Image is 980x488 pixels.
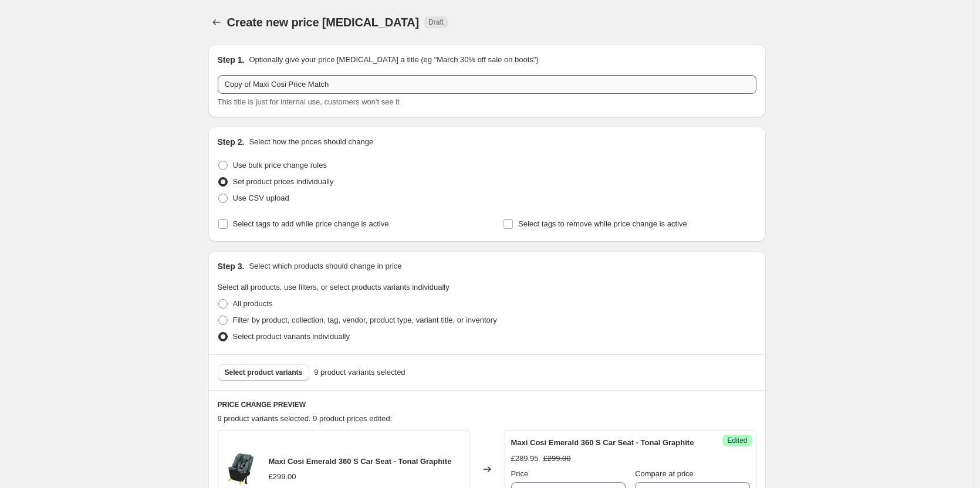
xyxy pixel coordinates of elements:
[269,471,296,483] div: £299.00
[227,16,420,29] span: Create new price [MEDICAL_DATA]
[218,260,245,272] h2: Step 3.
[218,136,245,148] h2: Step 2.
[225,368,303,377] span: Select product variants
[269,457,452,466] span: Maxi Cosi Emerald 360 S Car Seat - Tonal Graphite
[233,316,497,324] span: Filter by product, collection, tag, vendor, product type, variant title, or inventory
[218,364,310,381] button: Select product variants
[233,332,350,341] span: Select product variants individually
[428,18,444,27] span: Draft
[249,136,373,148] p: Select how the prices should change
[511,438,694,447] span: Maxi Cosi Emerald 360 S Car Seat - Tonal Graphite
[218,414,393,423] span: 9 product variants selected. 9 product prices edited:
[511,469,529,478] span: Price
[518,219,687,228] span: Select tags to remove while price change is active
[218,54,245,66] h2: Step 1.
[635,469,694,478] span: Compare at price
[208,14,225,30] button: Price change jobs
[233,299,273,308] span: All products
[224,452,259,487] img: 8620106110_69c46f7c13410be1cd3d08fb74a6bf7e_80x.png
[218,283,450,292] span: Select all products, use filters, or select products variants individually
[233,161,327,170] span: Use bulk price change rules
[249,260,401,272] p: Select which products should change in price
[314,367,405,378] span: 9 product variants selected
[511,453,539,465] div: £289.95
[218,75,756,94] input: 30% off holiday sale
[218,400,756,409] h6: PRICE CHANGE PREVIEW
[249,54,538,66] p: Optionally give your price [MEDICAL_DATA] a title (eg "March 30% off sale on boots")
[233,194,289,202] span: Use CSV upload
[233,219,389,228] span: Select tags to add while price change is active
[233,177,334,186] span: Set product prices individually
[727,436,747,445] span: Edited
[543,453,571,465] strike: £299.00
[218,97,400,106] span: This title is just for internal use, customers won't see it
